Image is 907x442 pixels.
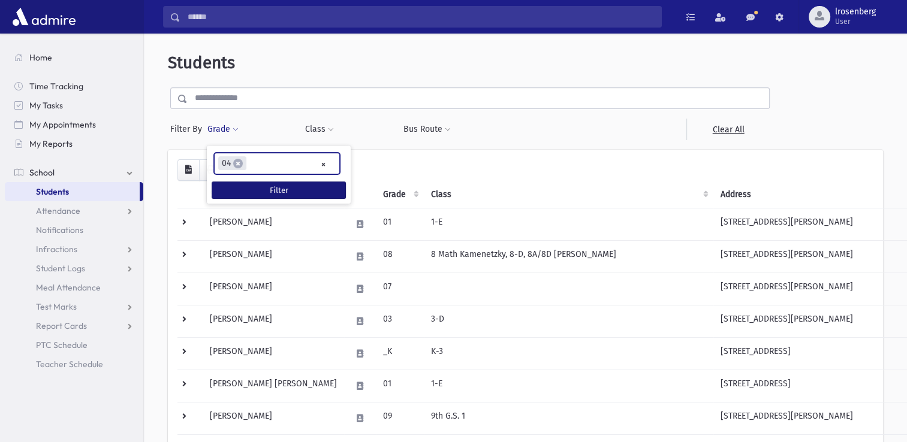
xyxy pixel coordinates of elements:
[5,48,143,67] a: Home
[424,240,713,273] td: 8 Math Kamenetzky, 8-D, 8A/8D [PERSON_NAME]
[36,320,87,331] span: Report Cards
[5,77,143,96] a: Time Tracking
[321,158,326,171] span: Remove all items
[203,370,344,402] td: [PERSON_NAME] [PERSON_NAME]
[424,181,713,208] th: Class: activate to sort column ascending
[233,159,243,168] span: ×
[36,359,103,370] span: Teacher Schedule
[5,335,143,355] a: PTC Schedule
[203,208,344,240] td: [PERSON_NAME]
[203,402,344,434] td: [PERSON_NAME]
[203,305,344,337] td: [PERSON_NAME]
[5,355,143,374] a: Teacher Schedule
[29,167,55,178] span: School
[424,305,713,337] td: 3-D
[199,159,223,181] button: Print
[36,263,85,274] span: Student Logs
[29,52,52,63] span: Home
[376,273,424,305] td: 07
[29,138,73,149] span: My Reports
[376,240,424,273] td: 08
[686,119,770,140] a: Clear All
[376,208,424,240] td: 01
[29,81,83,92] span: Time Tracking
[305,119,335,140] button: Class
[376,370,424,402] td: 01
[218,156,246,170] li: 04
[376,402,424,434] td: 09
[5,201,143,220] a: Attendance
[5,96,143,115] a: My Tasks
[5,316,143,335] a: Report Cards
[5,182,140,201] a: Students
[424,337,713,370] td: K-3
[36,225,83,235] span: Notifications
[5,220,143,240] a: Notifications
[203,240,344,273] td: [PERSON_NAME]
[403,119,451,140] button: Bus Route
[5,115,143,134] a: My Appointments
[10,5,79,29] img: AdmirePro
[424,370,713,402] td: 1-E
[835,7,876,17] span: lrosenberg
[5,134,143,153] a: My Reports
[168,53,235,72] span: Students
[376,337,424,370] td: _K
[36,282,101,293] span: Meal Attendance
[29,100,63,111] span: My Tasks
[5,278,143,297] a: Meal Attendance
[36,244,77,255] span: Infractions
[5,259,143,278] a: Student Logs
[5,297,143,316] a: Test Marks
[424,402,713,434] td: 9th G.S. 1
[177,159,200,181] button: CSV
[36,340,88,350] span: PTC Schedule
[203,337,344,370] td: [PERSON_NAME]
[203,273,344,305] td: [PERSON_NAME]
[36,301,77,312] span: Test Marks
[36,205,80,216] span: Attendance
[180,6,661,28] input: Search
[29,119,96,130] span: My Appointments
[212,181,346,199] button: Filter
[207,119,239,140] button: Grade
[170,123,207,135] span: Filter By
[376,305,424,337] td: 03
[203,181,344,208] th: Student: activate to sort column descending
[5,163,143,182] a: School
[36,186,69,197] span: Students
[424,208,713,240] td: 1-E
[376,181,424,208] th: Grade: activate to sort column ascending
[835,17,876,26] span: User
[5,240,143,259] a: Infractions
